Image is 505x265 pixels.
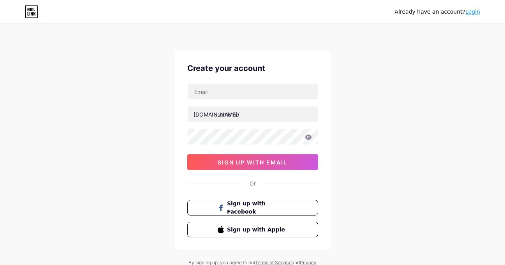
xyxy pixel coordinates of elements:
input: username [188,106,318,122]
input: Email [188,84,318,99]
div: Create your account [187,62,318,74]
div: Already have an account? [395,8,480,16]
button: sign up with email [187,154,318,170]
span: Sign up with Facebook [227,200,287,216]
div: [DOMAIN_NAME]/ [194,110,239,118]
div: Or [250,179,256,187]
button: Sign up with Facebook [187,200,318,216]
a: Login [465,9,480,15]
button: Sign up with Apple [187,222,318,237]
span: sign up with email [218,159,287,166]
span: Sign up with Apple [227,226,287,234]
